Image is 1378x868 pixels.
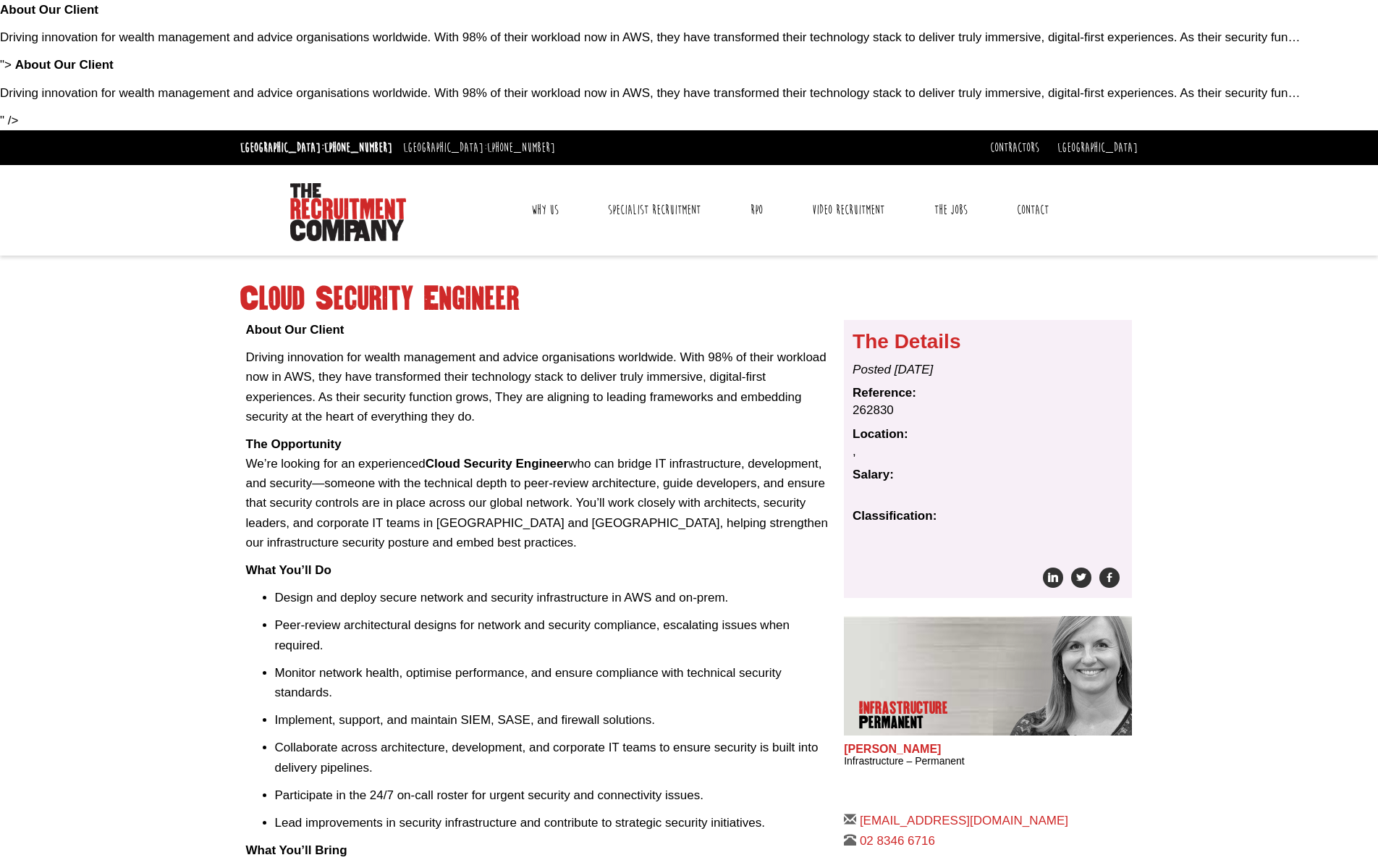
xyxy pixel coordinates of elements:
dt: Classification: [853,507,1123,525]
a: [GEOGRAPHIC_DATA] [1057,140,1138,156]
dd: 262830 [853,402,1123,419]
p: Peer-review architectural designs for network and security compliance, escalating issues when req... [275,615,834,654]
a: Specialist Recruitment [597,192,711,228]
img: Amanda Evans's Our Infrastructure Permanent [993,616,1132,736]
a: Why Us [520,192,570,228]
p: Lead improvements in security infrastructure and contribute to strategic security initiatives. [275,813,834,833]
dt: Salary: [853,466,1123,484]
a: [PHONE_NUMBER] [324,140,392,156]
h3: The Details [853,331,1123,353]
h1: Cloud Security Engineer [240,286,1138,312]
dt: Location: [853,426,1123,443]
i: Posted [DATE] [853,363,933,376]
p: Participate in the 24/7 on-call roster for urgent security and connectivity issues. [275,785,834,805]
a: [PHONE_NUMBER] [487,140,555,156]
p: We’re looking for an experienced who can bridge IT infrastructure, development, and security—some... [246,434,834,552]
h2: [PERSON_NAME] [844,743,1132,756]
p: Design and deploy secure network and security infrastructure in AWS and on-prem. [275,588,834,607]
strong: The Opportunity [246,437,342,451]
dd: , [853,443,1123,460]
a: Video Recruitment [801,192,895,228]
a: The Jobs [923,192,978,228]
strong: What You’ll Do [246,563,331,577]
strong: What You’ll Bring [246,843,347,857]
p: Monitor network health, optimise performance, and ensure compliance with technical security stand... [275,663,834,702]
p: Implement, support, and maintain SIEM, SASE, and firewall solutions. [275,710,834,730]
li: [GEOGRAPHIC_DATA]: [237,136,396,159]
dt: Reference: [853,384,1123,402]
strong: Cloud Security Engineer [426,457,568,471]
h3: Infrastructure – Permanent [844,756,1132,767]
a: 02 8346 6716 [860,834,935,848]
a: Contact [1006,192,1060,228]
p: Collaborate across architecture, development, and corporate IT teams to ensure security is built ... [275,738,834,777]
p: Driving innovation for wealth management and advice organisations worldwide. With 98% of their wo... [246,347,834,426]
span: Permanent [859,715,944,730]
a: [EMAIL_ADDRESS][DOMAIN_NAME] [860,814,1068,827]
a: Contractors [990,140,1039,156]
strong: About Our Client [246,323,344,337]
img: The Recruitment Company [290,183,406,241]
p: Infrastructure [859,701,944,730]
strong: About Our Client [15,58,114,72]
a: RPO [740,192,774,228]
li: [GEOGRAPHIC_DATA]: [400,136,559,159]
